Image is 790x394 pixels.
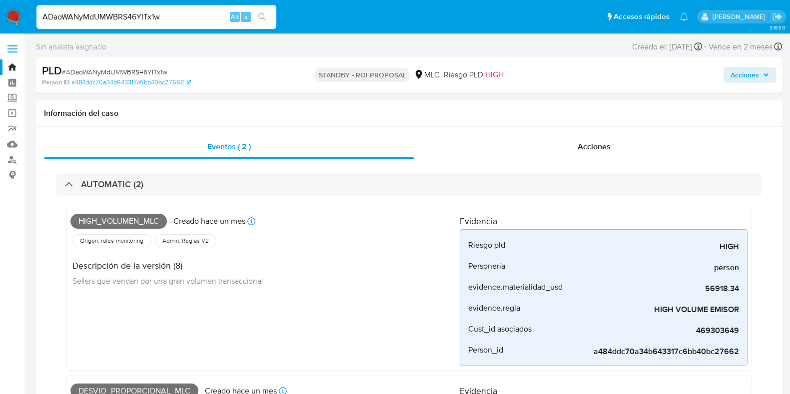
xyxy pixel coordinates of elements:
span: HIGH [485,69,503,80]
p: Creado hace un mes [173,216,245,227]
p: camilafernanda.paredessaldano@mercadolibre.cl [712,12,769,21]
span: s [244,12,247,21]
span: Accesos rápidos [614,11,670,22]
b: Person ID [42,78,69,87]
span: Acciones [731,67,759,83]
span: Origen: rules-monitoring [79,237,144,245]
h4: Descripción de la versión (8) [72,260,263,271]
span: Sellers que vendan por una gran volumen transaccional [72,275,263,286]
span: Sin analista asignado [36,41,106,52]
a: Salir [772,11,783,22]
button: Acciones [724,67,776,83]
a: a484ddc70a34b643317c6bb40bc27662 [71,78,191,87]
h1: Información del caso [44,108,774,118]
b: PLD [42,62,62,78]
a: Notificaciones [680,12,688,21]
span: Admin. Reglas V2 [161,237,210,245]
div: AUTOMATIC (2) [56,173,762,196]
h3: AUTOMATIC (2) [81,179,143,190]
span: High_volumen_mlc [70,214,167,229]
span: Eventos ( 2 ) [207,141,251,152]
span: Riesgo PLD: [443,69,503,80]
button: search-icon [252,10,272,24]
span: Vence en 2 meses [709,41,773,52]
p: STANDBY - ROI PROPOSAL [314,68,410,82]
div: MLC [414,69,439,80]
span: Alt [231,12,239,21]
span: - [704,40,707,53]
span: # ADaoWANyMdUMWBRS46YITx1w [62,67,167,77]
span: Acciones [578,141,611,152]
div: Creado el: [DATE] [632,40,702,53]
input: Buscar usuario o caso... [36,10,276,23]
